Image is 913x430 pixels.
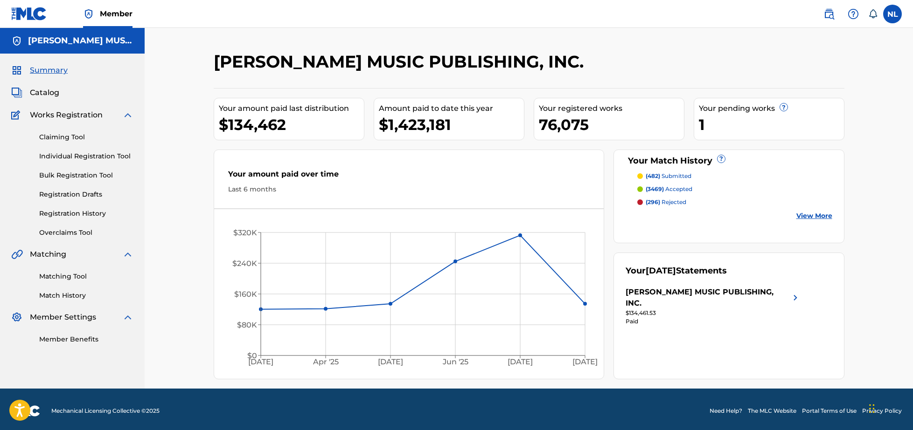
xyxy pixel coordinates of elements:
[11,65,68,76] a: SummarySummary
[637,198,832,206] a: (296) rejected
[646,172,660,179] span: (482)
[710,407,742,415] a: Need Help?
[820,5,838,23] a: Public Search
[39,151,133,161] a: Individual Registration Tool
[39,228,133,238] a: Overclaims Tool
[122,109,133,121] img: expand
[790,287,801,309] img: right chevron icon
[247,351,257,360] tspan: $0
[219,114,364,135] div: $134,462
[11,65,22,76] img: Summary
[100,8,132,19] span: Member
[11,87,59,98] a: CatalogCatalog
[539,114,684,135] div: 76,075
[234,290,257,299] tspan: $160K
[646,198,686,206] p: rejected
[626,287,801,326] a: [PERSON_NAME] MUSIC PUBLISHING, INC.right chevron icon$134,461.53Paid
[83,8,94,20] img: Top Rightsholder
[646,172,691,180] p: submitted
[122,249,133,260] img: expand
[379,103,524,114] div: Amount paid to date this year
[30,87,59,98] span: Catalog
[802,407,857,415] a: Portal Terms of Use
[39,132,133,142] a: Claiming Tool
[214,51,588,72] h2: [PERSON_NAME] MUSIC PUBLISHING, INC.
[887,284,913,359] iframe: Resource Center
[30,312,96,323] span: Member Settings
[11,87,22,98] img: Catalog
[51,407,160,415] span: Mechanical Licensing Collective © 2025
[637,172,832,180] a: (482) submitted
[219,103,364,114] div: Your amount paid last distribution
[626,287,790,309] div: [PERSON_NAME] MUSIC PUBLISHING, INC.
[626,265,727,277] div: Your Statements
[780,103,788,111] span: ?
[442,357,468,366] tspan: Jun '25
[11,7,47,20] img: MLC Logo
[30,249,66,260] span: Matching
[862,407,902,415] a: Privacy Policy
[699,114,844,135] div: 1
[228,169,590,184] div: Your amount paid over time
[39,334,133,344] a: Member Benefits
[539,103,684,114] div: Your registered works
[626,155,832,167] div: Your Match History
[39,190,133,199] a: Registration Drafts
[646,266,676,276] span: [DATE]
[699,103,844,114] div: Your pending works
[228,184,590,194] div: Last 6 months
[11,312,22,323] img: Member Settings
[508,357,533,366] tspan: [DATE]
[39,291,133,300] a: Match History
[28,35,133,46] h5: MAXIMO AGUIRRE MUSIC PUBLISHING, INC.
[39,209,133,218] a: Registration History
[11,249,23,260] img: Matching
[883,5,902,23] div: User Menu
[378,357,403,366] tspan: [DATE]
[646,185,692,193] p: accepted
[39,171,133,180] a: Bulk Registration Tool
[11,109,23,121] img: Works Registration
[748,407,796,415] a: The MLC Website
[718,155,725,163] span: ?
[823,8,835,20] img: search
[626,317,801,326] div: Paid
[232,259,257,268] tspan: $240K
[848,8,859,20] img: help
[844,5,863,23] div: Help
[30,109,103,121] span: Works Registration
[637,185,832,193] a: (3469) accepted
[312,357,338,366] tspan: Apr '25
[39,272,133,281] a: Matching Tool
[796,211,832,221] a: View More
[30,65,68,76] span: Summary
[237,321,257,329] tspan: $80K
[646,198,660,205] span: (296)
[379,114,524,135] div: $1,423,181
[11,35,22,47] img: Accounts
[869,395,875,423] div: Drag
[248,357,273,366] tspan: [DATE]
[866,385,913,430] iframe: Chat Widget
[868,9,878,19] div: Notifications
[122,312,133,323] img: expand
[233,228,257,237] tspan: $320K
[572,357,598,366] tspan: [DATE]
[626,309,801,317] div: $134,461.53
[646,185,664,192] span: (3469)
